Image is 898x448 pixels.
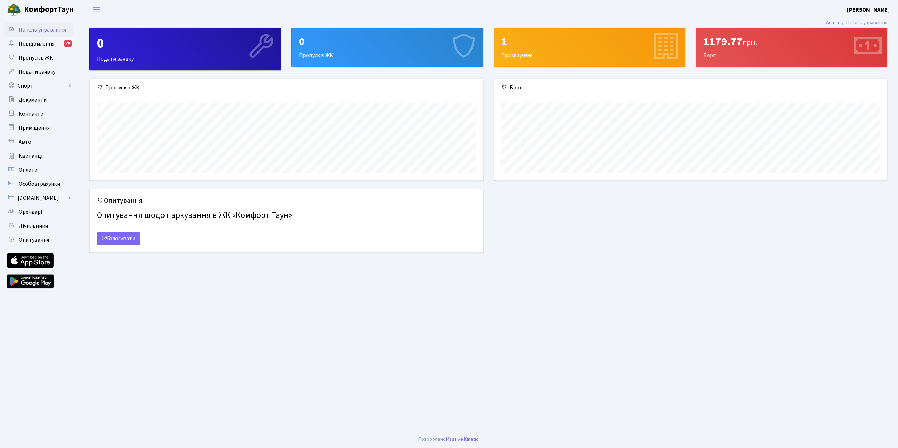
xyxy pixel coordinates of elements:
[19,26,66,34] span: Панель управління
[4,107,74,121] a: Контакти
[97,232,140,245] a: Голосувати
[24,4,58,15] b: Комфорт
[90,79,483,96] div: Пропуск в ЖК
[19,40,54,48] span: Повідомлення
[4,191,74,205] a: [DOMAIN_NAME]
[826,19,839,26] a: Admin
[4,37,74,51] a: Повідомлення28
[4,65,74,79] a: Подати заявку
[19,54,53,62] span: Пропуск в ЖК
[89,28,281,70] a: 0Подати заявку
[291,28,483,67] a: 0Пропуск в ЖК
[4,205,74,219] a: Орендарі
[847,6,890,14] a: [PERSON_NAME]
[4,23,74,37] a: Панель управління
[19,152,44,160] span: Квитанції
[418,435,446,443] a: Розроблено
[19,96,47,104] span: Документи
[19,166,38,174] span: Оплати
[24,4,74,16] span: Таун
[64,40,72,47] div: 28
[4,233,74,247] a: Опитування
[839,19,887,27] li: Панель управління
[4,163,74,177] a: Оплати
[743,36,758,49] span: грн.
[4,177,74,191] a: Особові рахунки
[4,93,74,107] a: Документи
[7,3,21,17] img: logo.png
[494,28,685,67] a: 1Приміщення
[703,35,880,48] div: 1179.77
[19,208,42,216] span: Орендарі
[4,121,74,135] a: Приміщення
[4,149,74,163] a: Квитанції
[19,68,55,76] span: Подати заявку
[19,124,50,132] span: Приміщення
[292,28,483,67] div: Пропуск в ЖК
[97,208,476,223] h4: Опитування щодо паркування в ЖК «Комфорт Таун»
[696,28,887,67] div: Борг
[97,35,274,52] div: 0
[88,4,105,15] button: Переключити навігацію
[19,138,31,146] span: Авто
[90,28,281,70] div: Подати заявку
[494,79,887,96] div: Борг
[418,435,480,443] div: .
[4,79,74,93] a: Спорт
[4,219,74,233] a: Лічильники
[19,222,48,230] span: Лічильники
[446,435,478,443] a: Massive Kinetic
[501,35,678,48] div: 1
[4,135,74,149] a: Авто
[816,15,898,30] nav: breadcrumb
[19,236,49,244] span: Опитування
[97,197,476,205] h5: Опитування
[494,28,685,67] div: Приміщення
[299,35,476,48] div: 0
[19,110,43,118] span: Контакти
[4,51,74,65] a: Пропуск в ЖК
[19,180,60,188] span: Особові рахунки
